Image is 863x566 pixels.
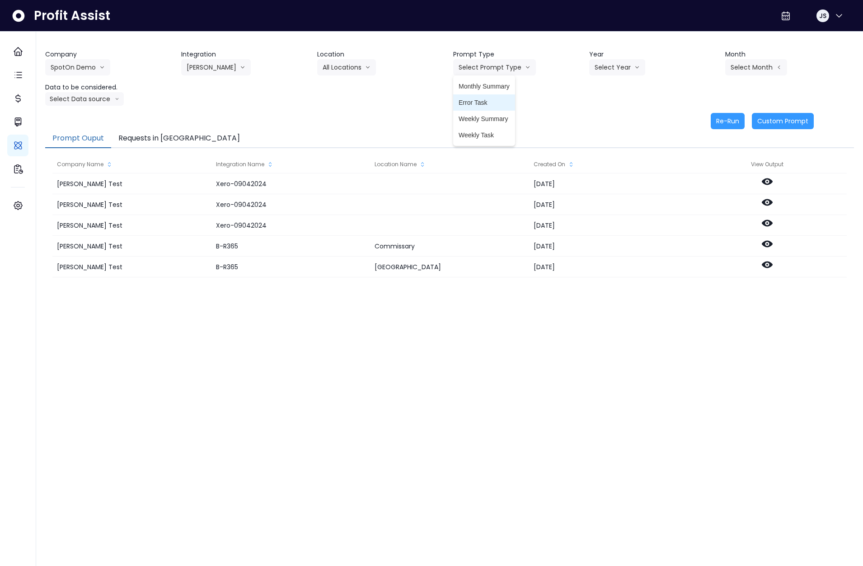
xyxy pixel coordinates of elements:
div: View Output [688,155,847,173]
span: Monthly Summary [459,82,510,91]
div: [DATE] [529,257,688,277]
svg: arrow down line [240,63,245,72]
button: Requests in [GEOGRAPHIC_DATA] [111,129,247,148]
div: Xero-09042024 [211,215,370,236]
ul: Select Prompt Typearrow down line [453,75,515,146]
button: Custom Prompt [752,113,814,129]
button: Select Data sourcearrow down line [45,92,124,106]
button: [PERSON_NAME]arrow down line [181,59,251,75]
div: Company Name [52,155,211,173]
span: Weekly Summary [459,114,510,123]
svg: arrow down line [525,63,530,72]
button: Select Yeararrow down line [589,59,645,75]
svg: arrow left line [776,63,782,72]
div: B-R365 [211,236,370,257]
div: [PERSON_NAME] Test [52,257,211,277]
header: Month [725,50,854,59]
div: Location Name [370,155,529,173]
div: [DATE] [529,215,688,236]
div: Xero-09042024 [211,173,370,194]
button: Re-Run [711,113,745,129]
div: [DATE] [529,173,688,194]
button: Prompt Ouput [45,129,111,148]
div: [DATE] [529,236,688,257]
header: Company [45,50,174,59]
header: Prompt Type [453,50,582,59]
svg: arrow down line [115,94,119,103]
div: [PERSON_NAME] Test [52,236,211,257]
span: Weekly Task [459,131,510,140]
header: Year [589,50,718,59]
div: Integration Name [211,155,370,173]
div: Xero-09042024 [211,194,370,215]
div: [PERSON_NAME] Test [52,194,211,215]
div: Created On [529,155,688,173]
span: JS [819,11,826,20]
div: [PERSON_NAME] Test [52,215,211,236]
div: B-R365 [211,257,370,277]
header: Integration [181,50,310,59]
span: Error Task [459,98,510,107]
div: [GEOGRAPHIC_DATA] [370,257,529,277]
button: Select Montharrow left line [725,59,787,75]
svg: arrow down line [99,63,105,72]
div: [DATE] [529,194,688,215]
div: [PERSON_NAME] Test [52,173,211,194]
button: SpotOn Demoarrow down line [45,59,110,75]
header: Data to be considered. [45,83,174,92]
button: Select Prompt Typearrow down line [453,59,536,75]
svg: arrow down line [634,63,640,72]
svg: arrow down line [365,63,371,72]
span: Profit Assist [34,8,110,24]
header: Location [317,50,446,59]
button: All Locationsarrow down line [317,59,376,75]
div: Commissary [370,236,529,257]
